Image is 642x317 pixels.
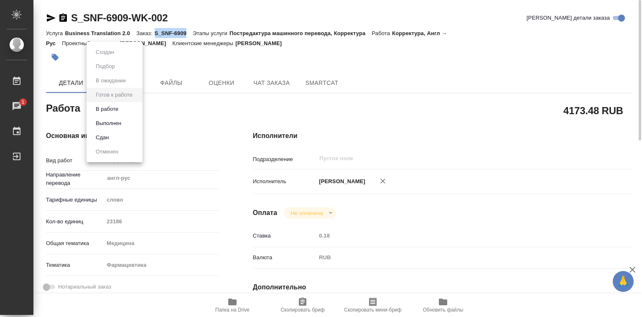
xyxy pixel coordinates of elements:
button: Создан [93,48,117,57]
button: Сдан [93,133,111,142]
button: Подбор [93,62,117,71]
button: В ожидании [93,76,128,85]
button: Выполнен [93,119,124,128]
button: В работе [93,105,121,114]
button: Готов к работе [93,90,135,100]
button: Отменен [93,147,121,156]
